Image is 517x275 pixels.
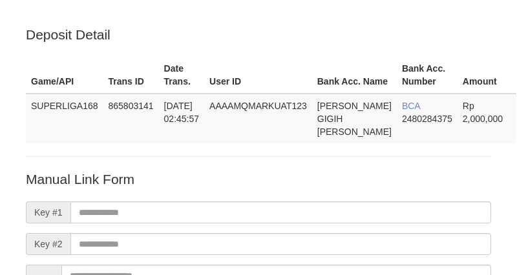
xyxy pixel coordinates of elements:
[458,57,516,94] th: Amount
[26,233,70,255] span: Key #2
[159,57,205,94] th: Date Trans.
[209,101,307,111] span: AAAAMQMARKUAT123
[26,170,491,188] p: Manual Link Form
[397,57,458,94] th: Bank Acc. Number
[312,57,397,94] th: Bank Acc. Name
[26,94,103,143] td: SUPERLIGA168
[204,57,312,94] th: User ID
[103,94,159,143] td: 865803141
[103,57,159,94] th: Trans ID
[26,57,103,94] th: Game/API
[317,101,392,137] span: [PERSON_NAME] GIGIH [PERSON_NAME]
[164,101,200,124] span: [DATE] 02:45:57
[402,101,420,111] span: BCA
[26,25,491,44] p: Deposit Detail
[26,201,70,223] span: Key #1
[463,101,503,124] span: Rp 2,000,000
[402,114,452,124] span: Copy 2480284375 to clipboard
